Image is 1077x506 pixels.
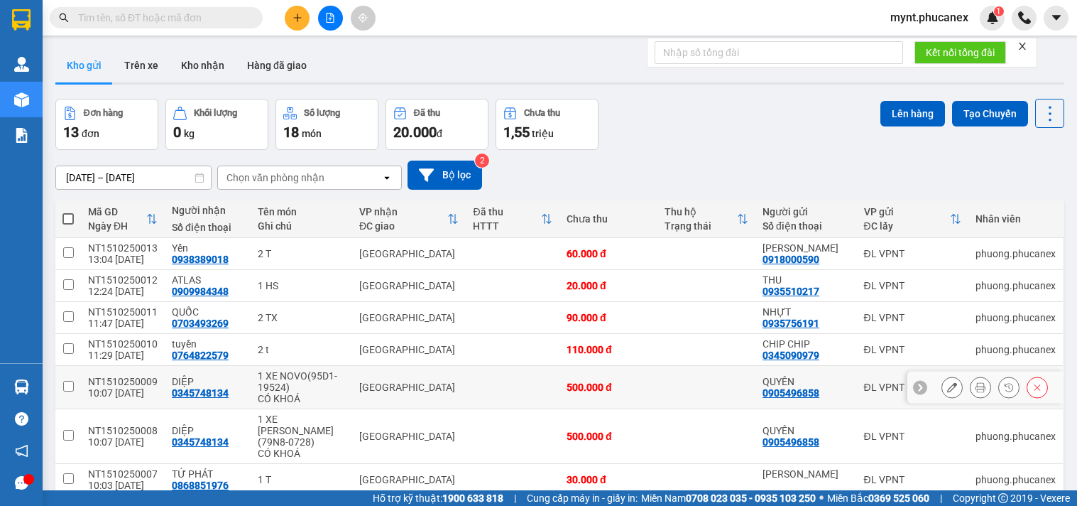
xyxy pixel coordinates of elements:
[172,350,229,361] div: 0764822579
[258,370,345,393] div: 1 XE NOVO(95D1-19524)
[172,254,229,265] div: 0938389018
[172,338,244,350] div: tuyền
[567,431,650,442] div: 500.000 đ
[236,48,318,82] button: Hàng đã giao
[473,206,541,217] div: Đã thu
[941,377,963,398] div: Sửa đơn hàng
[172,222,244,233] div: Số điện thoại
[762,338,850,350] div: CHIP CHIP
[318,6,343,31] button: file-add
[258,344,345,355] div: 2 t
[14,379,29,394] img: warehouse-icon
[762,206,850,217] div: Người gửi
[879,9,980,26] span: mynt.phucanex
[381,172,393,183] svg: open
[857,200,968,238] th: Toggle SortBy
[88,242,158,254] div: NT1510250013
[503,124,530,141] span: 1,55
[194,108,237,118] div: Khối lượng
[665,220,737,232] div: Trạng thái
[173,124,181,141] span: 0
[475,154,489,168] sup: 2
[113,48,170,82] button: Trên xe
[359,431,459,442] div: [GEOGRAPHIC_DATA]
[81,200,165,238] th: Toggle SortBy
[359,382,459,393] div: [GEOGRAPHIC_DATA]
[864,280,961,291] div: ĐL VPNT
[975,280,1056,291] div: phuong.phucanex
[359,220,448,232] div: ĐC giao
[994,6,1004,16] sup: 1
[408,161,482,190] button: Bộ lọc
[393,124,437,141] span: 20.000
[975,248,1056,259] div: phuong.phucanex
[524,108,560,118] div: Chưa thu
[359,206,448,217] div: VP nhận
[226,171,324,185] div: Chọn văn phòng nhận
[1018,11,1031,24] img: phone-icon
[686,492,816,504] strong: 0708 023 035 - 0935 103 250
[864,312,961,323] div: ĐL VPNT
[88,306,158,318] div: NT1510250011
[442,492,503,504] strong: 1900 633 818
[567,280,650,291] div: 20.000 đ
[864,206,950,217] div: VP gửi
[258,414,345,448] div: 1 XE ATTILA(79N8-0728)
[819,495,824,501] span: ⚪️
[88,468,158,480] div: NT1510250007
[975,213,1056,225] div: Nhân viên
[864,344,961,355] div: ĐL VPNT
[762,286,819,297] div: 0935510217
[170,48,236,82] button: Kho nhận
[665,206,737,217] div: Thu hộ
[986,11,999,24] img: icon-new-feature
[88,425,158,436] div: NT1510250008
[63,124,79,141] span: 13
[527,490,638,506] span: Cung cấp máy in - giấy in:
[88,436,158,448] div: 10:07 [DATE]
[172,274,244,286] div: ATLAS
[352,200,466,238] th: Toggle SortBy
[172,480,229,491] div: 0868851976
[88,254,158,265] div: 13:04 [DATE]
[466,200,559,238] th: Toggle SortBy
[473,220,541,232] div: HTTT
[15,444,28,458] span: notification
[567,474,650,485] div: 30.000 đ
[88,376,158,387] div: NT1510250009
[258,393,345,404] div: CÓ KHOÁ
[258,248,345,259] div: 2 T
[414,108,440,118] div: Đã thu
[12,9,31,31] img: logo-vxr
[88,318,158,329] div: 11:47 [DATE]
[88,350,158,361] div: 11:29 [DATE]
[258,474,345,485] div: 1 T
[88,206,146,217] div: Mã GD
[1044,6,1068,31] button: caret-down
[358,13,368,23] span: aim
[88,480,158,491] div: 10:03 [DATE]
[641,490,816,506] span: Miền Nam
[325,13,335,23] span: file-add
[258,280,345,291] div: 1 HS
[172,376,244,387] div: DIỆP
[975,474,1056,485] div: phuong.phucanex
[88,220,146,232] div: Ngày ĐH
[351,6,376,31] button: aim
[864,474,961,485] div: ĐL VPNT
[386,99,488,150] button: Đã thu20.000đ
[1050,11,1063,24] span: caret-down
[59,13,69,23] span: search
[496,99,598,150] button: Chưa thu1,55 triệu
[172,286,229,297] div: 0909984348
[14,57,29,72] img: warehouse-icon
[567,344,650,355] div: 110.000 đ
[514,490,516,506] span: |
[172,205,244,216] div: Người nhận
[88,387,158,399] div: 10:07 [DATE]
[952,101,1028,126] button: Tạo Chuyến
[762,436,819,448] div: 0905496858
[14,92,29,107] img: warehouse-icon
[55,99,158,150] button: Đơn hàng13đơn
[285,6,310,31] button: plus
